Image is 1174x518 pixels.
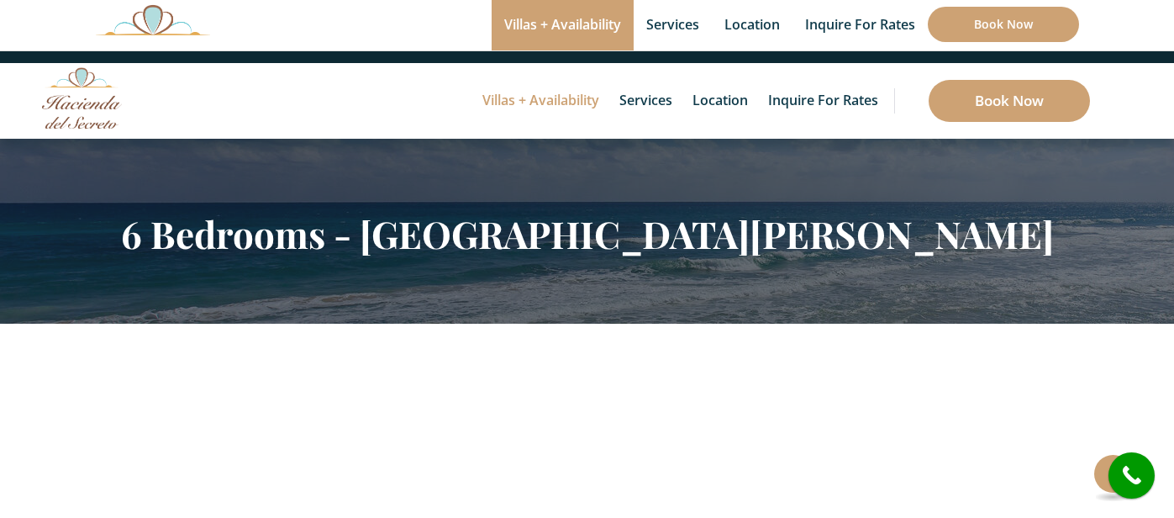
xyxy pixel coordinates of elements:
[474,63,608,139] a: Villas + Availability
[684,63,756,139] a: Location
[96,212,1079,256] h2: 6 Bedrooms - [GEOGRAPHIC_DATA][PERSON_NAME]
[42,67,122,129] img: Awesome Logo
[1108,452,1155,499] a: call
[760,63,887,139] a: Inquire for Rates
[1113,457,1150,494] i: call
[929,80,1090,122] a: Book Now
[928,7,1079,42] a: Book Now
[96,4,210,35] img: Awesome Logo
[611,63,681,139] a: Services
